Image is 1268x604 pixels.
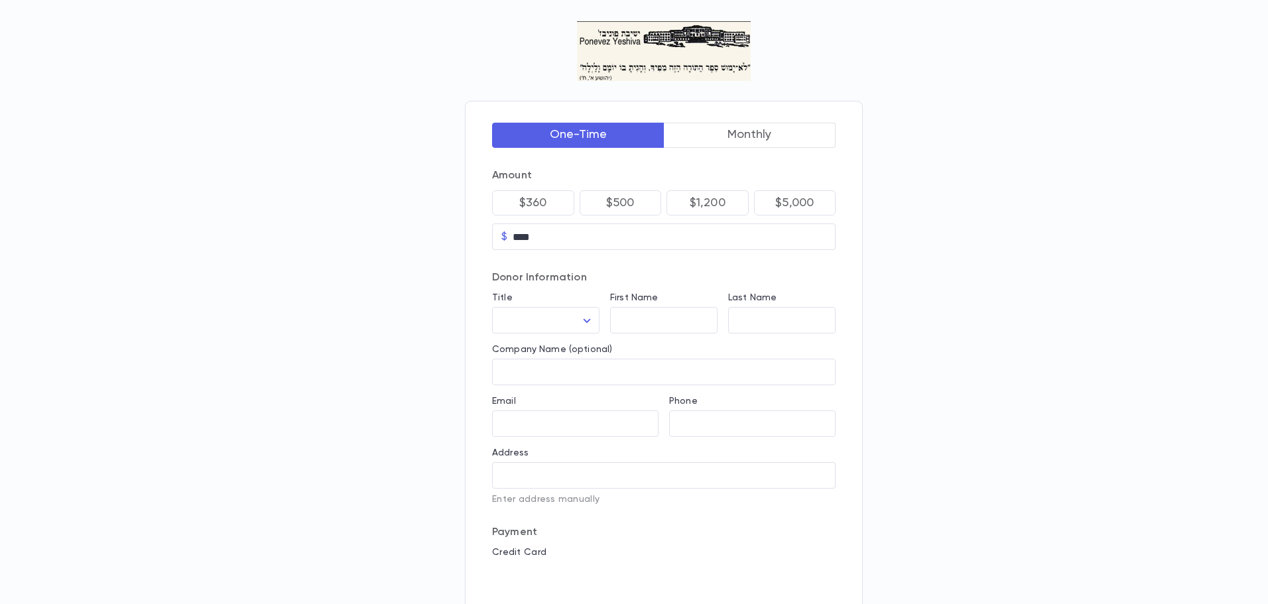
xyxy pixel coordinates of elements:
[492,123,665,148] button: One-Time
[580,190,662,215] button: $500
[690,196,726,210] p: $1,200
[664,123,836,148] button: Monthly
[492,526,836,539] p: Payment
[492,396,516,406] label: Email
[754,190,836,215] button: $5,000
[666,190,749,215] button: $1,200
[501,230,507,243] p: $
[492,292,513,303] label: Title
[728,292,777,303] label: Last Name
[492,547,836,558] p: Credit Card
[492,308,600,333] div: ​
[606,196,635,210] p: $500
[492,271,836,284] p: Donor Information
[775,196,814,210] p: $5,000
[492,190,574,215] button: $360
[492,494,836,505] p: Enter address manually
[610,292,658,303] label: First Name
[492,448,529,458] label: Address
[492,344,612,355] label: Company Name (optional)
[519,196,547,210] p: $360
[492,169,836,182] p: Amount
[669,396,698,406] label: Phone
[577,21,751,81] img: Logo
